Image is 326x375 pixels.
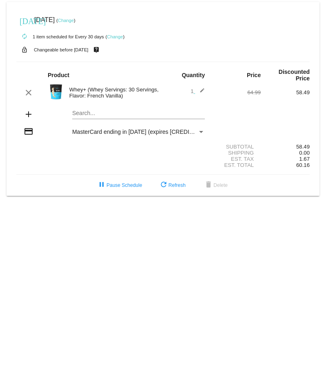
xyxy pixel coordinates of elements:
mat-icon: refresh [159,180,169,190]
span: Refresh [159,182,186,188]
div: Est. Total [212,162,261,168]
strong: Discounted Price [279,69,310,82]
span: 1 [191,88,205,94]
mat-icon: delete [204,180,213,190]
mat-icon: autorenew [20,32,29,42]
button: Pause Schedule [90,178,149,193]
small: Changeable before [DATE] [34,47,89,52]
div: 58.49 [261,144,310,150]
mat-select: Payment Method [72,129,205,135]
mat-icon: edit [195,88,205,98]
div: 58.49 [261,89,310,95]
mat-icon: add [24,109,33,119]
button: Delete [197,178,234,193]
mat-icon: lock_open [20,44,29,55]
strong: Price [247,72,261,78]
img: Image-1-Carousel-Whey-2lb-Vanilla-no-badge-Transp.png [48,84,64,100]
input: Search... [72,110,205,117]
strong: Quantity [182,72,205,78]
button: Refresh [152,178,192,193]
div: 64.99 [212,89,261,95]
span: Pause Schedule [97,182,142,188]
span: MasterCard ending in [DATE] (expires [CREDIT_CARD_DATA]) [72,129,233,135]
span: 0.00 [299,150,310,156]
mat-icon: clear [24,88,33,98]
mat-icon: credit_card [24,126,33,136]
span: 1.67 [299,156,310,162]
div: Whey+ (Whey Servings: 30 Servings, Flavor: French Vanilla) [65,87,163,99]
mat-icon: pause [97,180,106,190]
span: Delete [204,182,228,188]
div: Est. Tax [212,156,261,162]
a: Change [58,18,74,23]
small: ( ) [56,18,75,23]
mat-icon: live_help [91,44,101,55]
div: Subtotal [212,144,261,150]
strong: Product [48,72,69,78]
small: 1 item scheduled for Every 30 days [16,34,104,39]
mat-icon: [DATE] [20,16,29,25]
small: ( ) [106,34,125,39]
a: Change [107,34,123,39]
div: Shipping [212,150,261,156]
span: 60.16 [296,162,310,168]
